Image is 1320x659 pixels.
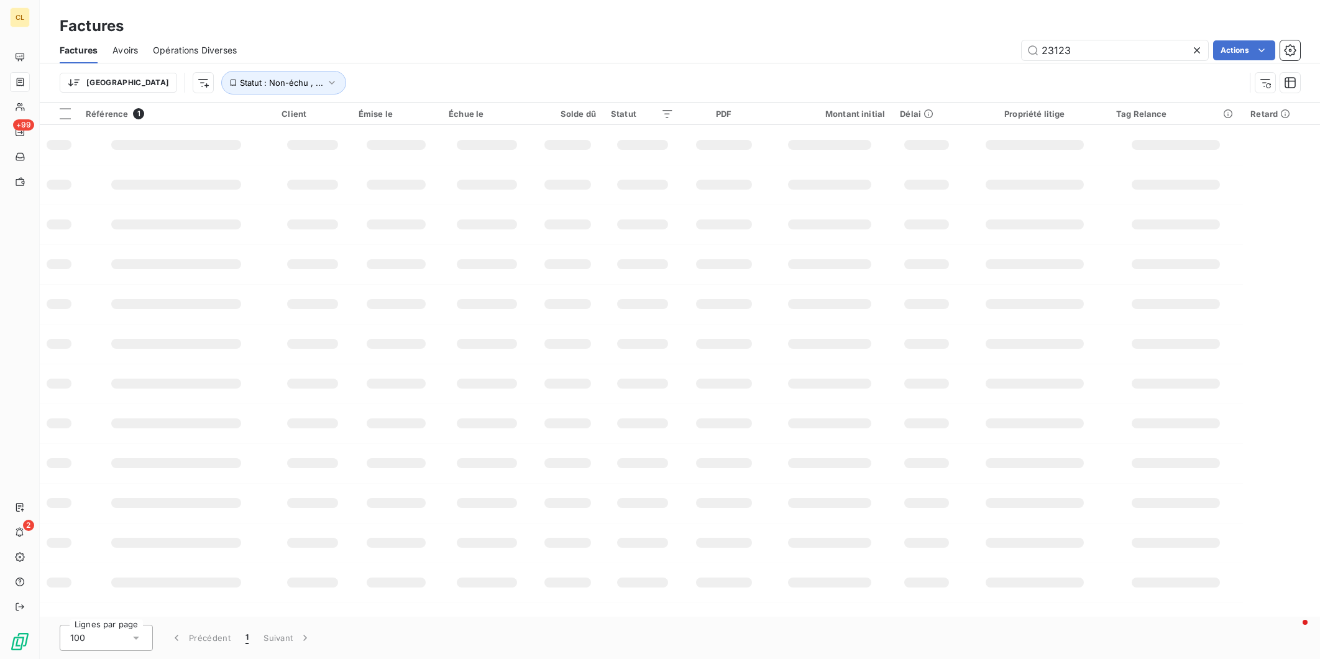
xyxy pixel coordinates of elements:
[60,15,124,37] h3: Factures
[245,632,249,644] span: 1
[238,625,256,651] button: 1
[221,71,346,94] button: Statut : Non-échu , ...
[282,109,344,119] div: Client
[1278,617,1308,647] iframe: Intercom live chat
[86,109,128,119] span: Référence
[449,109,525,119] div: Échue le
[133,108,144,119] span: 1
[153,44,237,57] span: Opérations Diverses
[10,632,30,652] img: Logo LeanPay
[1116,109,1235,119] div: Tag Relance
[968,109,1101,119] div: Propriété litige
[256,625,319,651] button: Suivant
[112,44,138,57] span: Avoirs
[13,119,34,131] span: +99
[900,109,953,119] div: Délai
[10,7,30,27] div: CL
[774,109,885,119] div: Montant initial
[163,625,238,651] button: Précédent
[60,44,98,57] span: Factures
[1250,109,1313,119] div: Retard
[1213,40,1275,60] button: Actions
[240,78,323,88] span: Statut : Non-échu , ...
[60,73,177,93] button: [GEOGRAPHIC_DATA]
[689,109,759,119] div: PDF
[611,109,674,119] div: Statut
[540,109,596,119] div: Solde dû
[1022,40,1208,60] input: Rechercher
[70,632,85,644] span: 100
[359,109,434,119] div: Émise le
[23,520,34,531] span: 2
